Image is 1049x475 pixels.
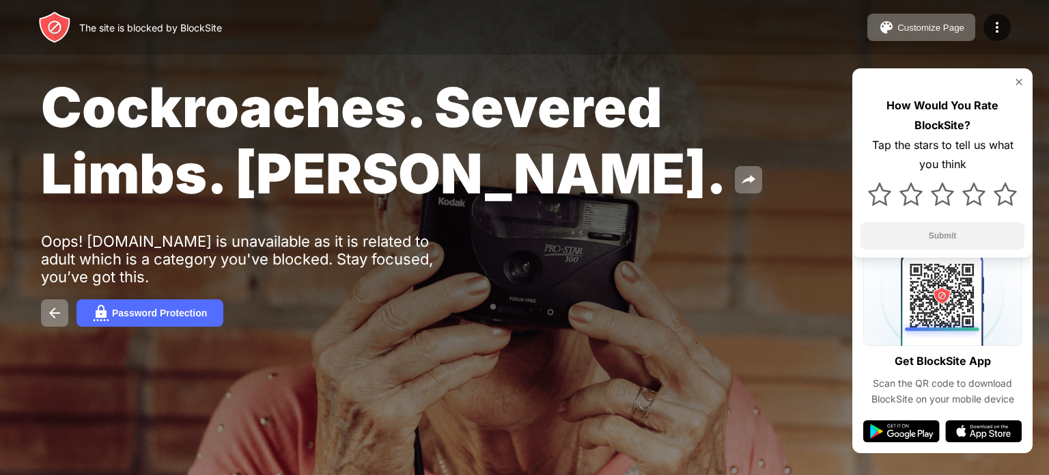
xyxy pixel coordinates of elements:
[867,14,975,41] button: Customize Page
[41,74,727,206] span: Cockroaches. Severed Limbs. [PERSON_NAME].
[1013,77,1024,87] img: rate-us-close.svg
[899,182,923,206] img: star.svg
[945,420,1022,442] img: app-store.svg
[861,222,1024,249] button: Submit
[861,135,1024,175] div: Tap the stars to tell us what you think
[897,23,964,33] div: Customize Page
[931,182,954,206] img: star.svg
[878,19,895,36] img: pallet.svg
[46,305,63,321] img: back.svg
[863,420,940,442] img: google-play.svg
[962,182,985,206] img: star.svg
[740,172,757,188] img: share.svg
[38,11,71,44] img: header-logo.svg
[76,299,223,327] button: Password Protection
[868,182,891,206] img: star.svg
[861,96,1024,135] div: How Would You Rate BlockSite?
[79,22,222,33] div: The site is blocked by BlockSite
[41,232,463,286] div: Oops! [DOMAIN_NAME] is unavailable as it is related to adult which is a category you've blocked. ...
[989,19,1005,36] img: menu-icon.svg
[994,182,1017,206] img: star.svg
